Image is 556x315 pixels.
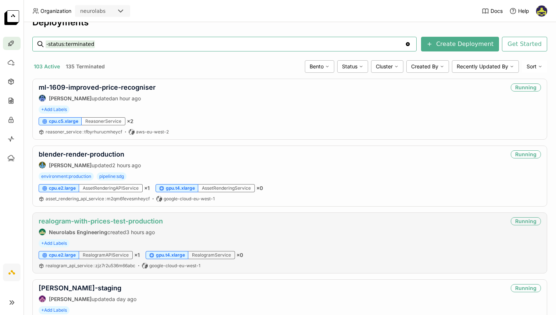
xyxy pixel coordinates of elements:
[39,306,69,314] span: +Add Labels
[80,7,106,15] div: neurolabs
[149,263,200,269] span: google-cloud-eu-west-1
[49,229,107,235] strong: Neurolabs Engineering
[39,295,136,303] div: updated
[82,117,125,125] div: ReasonerService
[134,252,140,258] span: × 1
[305,60,334,73] div: Bento
[527,63,537,70] span: Sort
[371,60,403,73] div: Cluster
[4,10,19,25] img: logo
[127,118,133,125] span: × 2
[39,296,46,302] img: Mathew Robinson
[156,252,185,258] span: gpu.t4.xlarge
[46,196,150,202] a: asset_rendering_api_service:m2qm6fevesmheycf
[39,161,141,169] div: updated
[256,185,263,191] span: × 0
[32,17,547,28] div: Deployments
[536,6,547,17] img: Farouk Ghallabi
[421,37,499,51] button: Create Deployment
[49,252,76,258] span: cpu.e2.large
[482,7,503,15] a: Docs
[112,95,141,101] span: an hour ago
[49,185,76,191] span: cpu.e2.large
[342,63,357,70] span: Status
[511,150,541,158] div: Running
[32,62,61,71] button: 103 Active
[112,162,141,168] span: 2 hours ago
[46,263,135,268] span: realogram_api_service zjz7r2u536m66abc
[82,129,83,135] span: :
[39,95,46,101] img: Paul Pop
[376,63,393,70] span: Cluster
[79,251,133,259] div: RealogramAPIService
[164,196,215,202] span: google-cloud-eu-west-1
[39,284,121,292] a: [PERSON_NAME]-staging
[39,239,69,247] span: +Add Labels
[509,7,529,15] div: Help
[452,60,519,73] div: Recently Updated By
[40,8,71,14] span: Organization
[511,284,541,292] div: Running
[106,8,107,15] input: Selected neurolabs.
[310,63,324,70] span: Bento
[491,8,503,14] span: Docs
[39,228,163,236] div: created
[405,41,411,47] svg: Clear value
[39,150,124,158] a: blender-render-production
[39,172,94,180] span: environment:production
[49,95,92,101] strong: [PERSON_NAME]
[502,37,547,51] button: Get Started
[126,229,155,235] span: 3 hours ago
[46,38,405,50] input: Search
[46,129,122,135] a: reasoner_service:tfbyrhurucmheycf
[411,63,438,70] span: Created By
[97,172,126,180] span: pipeline:sdg
[49,296,92,302] strong: [PERSON_NAME]
[198,184,255,192] div: AssetRenderingService
[511,217,541,225] div: Running
[112,296,136,302] span: a day ago
[457,63,508,70] span: Recently Updated By
[46,129,122,135] span: reasoner_service tfbyrhurucmheycf
[39,229,46,235] img: Neurolabs Engineering
[46,263,135,269] a: realogram_api_service:zjz7r2u536m66abc
[166,185,195,191] span: gpu.t4.xlarge
[39,217,163,225] a: realogram-with-prices-test-production
[93,263,95,268] span: :
[46,196,150,201] span: asset_rendering_api_service m2qm6fevesmheycf
[49,118,78,124] span: cpu.c5.xlarge
[188,251,235,259] div: RealogramService
[39,162,46,168] img: Flaviu Sămărghițan
[64,62,106,71] button: 135 Terminated
[518,8,529,14] span: Help
[406,60,449,73] div: Created By
[144,185,150,191] span: × 1
[49,162,92,168] strong: [PERSON_NAME]
[39,105,69,114] span: +Add Labels
[39,94,156,102] div: updated
[136,129,169,135] span: aws-eu-west-2
[511,83,541,92] div: Running
[79,184,143,192] div: AssetRenderingAPIService
[39,83,156,91] a: ml-1609-improved-price-recogniser
[236,252,243,258] span: × 0
[337,60,368,73] div: Status
[522,60,547,73] div: Sort
[105,196,106,201] span: :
